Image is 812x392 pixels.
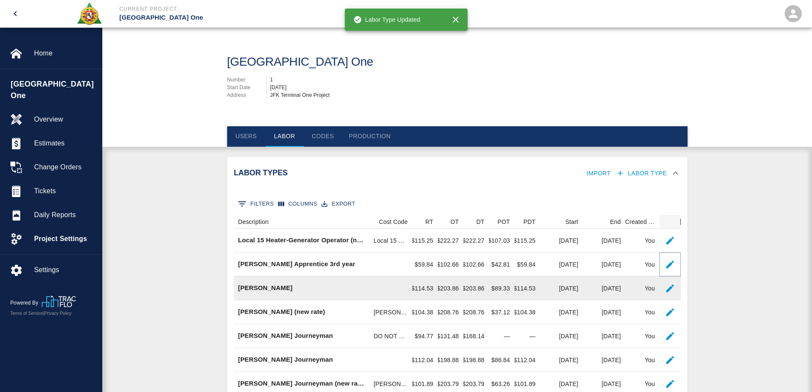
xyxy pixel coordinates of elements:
div: POT [489,215,514,229]
div: $104.38 [412,300,438,324]
div: Created By [625,215,659,229]
div: RT [425,215,433,229]
div: You [625,229,659,253]
div: $59.84 [514,253,540,276]
div: Created By [625,215,655,229]
div: You [625,253,659,276]
div: $203.86 [463,276,489,300]
div: $115.25 [514,229,540,253]
p: [PERSON_NAME] (new rate) [238,307,325,317]
div: [DATE] [540,324,583,348]
span: | [43,311,44,316]
a: Privacy Policy [44,311,72,316]
div: You [625,276,659,300]
div: Chat Widget [769,351,812,392]
div: DO NOT USE [374,332,408,340]
div: $42.81 [489,253,514,276]
div: Mason Journeyman [374,380,408,388]
div: $115.25 [412,229,438,253]
button: Select columns [276,197,320,211]
div: $112.04 [412,348,438,372]
p: [PERSON_NAME] [238,283,293,293]
div: [DATE] [583,229,625,253]
img: TracFlo [42,296,76,307]
div: Mason Foreman [374,308,408,317]
div: $198.88 [438,348,463,372]
button: Export [319,197,357,211]
div: $94.77 [412,324,438,348]
div: [DATE] [583,300,625,324]
div: $203.86 [438,276,463,300]
span: Project Settings [34,234,95,244]
div: Labor TypesImportLabor Type [227,157,688,190]
p: [PERSON_NAME] Journeyman (new rate) [238,379,365,389]
div: OT [451,215,459,229]
div: $222.27 [463,229,489,253]
div: $37.12 [489,300,514,324]
p: [PERSON_NAME] Journeyman [238,331,333,341]
div: $222.27 [438,229,463,253]
button: Show filters [236,197,276,211]
button: Users [227,126,266,147]
div: DT [477,215,485,229]
div: $208.76 [463,300,489,324]
div: PDT [514,215,540,229]
p: Powered By [10,299,42,307]
span: Overview [34,114,95,125]
p: [PERSON_NAME] Journeyman [238,355,333,365]
div: $86.84 [489,348,514,372]
div: [DATE] [540,300,583,324]
div: End [583,215,625,229]
div: 1 [270,76,688,84]
button: Codes [304,126,342,147]
div: [DATE] [583,348,625,372]
span: Settings [34,265,95,275]
p: [GEOGRAPHIC_DATA] One [119,13,452,23]
div: OT [438,215,463,229]
img: Roger & Sons Concrete [76,2,102,26]
div: POT [497,215,510,229]
p: Start Date [227,84,266,91]
span: Change Orders [34,162,95,172]
div: [DATE] [583,324,625,348]
div: You [625,324,659,348]
button: open drawer [5,3,26,24]
div: DT [463,215,489,229]
div: Description [234,215,370,229]
p: Address [227,91,266,99]
div: $114.53 [514,276,540,300]
p: Current Project [119,5,452,13]
div: You [625,300,659,324]
div: RT [412,215,438,229]
div: $59.84 [412,253,438,276]
a: Terms of Service [10,311,43,316]
div: Start [565,215,578,229]
h1: [GEOGRAPHIC_DATA] One [227,55,373,69]
p: Local 15 Heater-Generator Operator (new rate) [238,235,365,245]
div: Start [540,215,583,229]
button: Production [342,126,398,147]
div: End [610,215,621,229]
div: You [625,348,659,372]
div: tabs navigation [227,126,688,147]
div: Labor Type Updated [353,12,420,27]
div: JFK Terminal One Project [270,91,688,99]
span: [GEOGRAPHIC_DATA] One [11,78,98,102]
div: Cost Code [370,215,412,229]
span: Estimates [34,138,95,148]
div: $102.66 [438,253,463,276]
div: $104.38 [514,300,540,324]
button: Import [583,166,614,181]
div: Local 15 Heater-Generator Op. [374,236,408,245]
p: Number [227,76,266,84]
div: [DATE] [583,253,625,276]
div: [DATE] [583,276,625,300]
div: $114.53 [412,276,438,300]
span: Daily Reports [34,210,95,220]
div: $112.04 [514,348,540,372]
div: $107.03 [489,229,514,253]
div: $131.48 [438,324,463,348]
div: $208.76 [438,300,463,324]
div: $198.88 [463,348,489,372]
span: Tickets [34,186,95,196]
